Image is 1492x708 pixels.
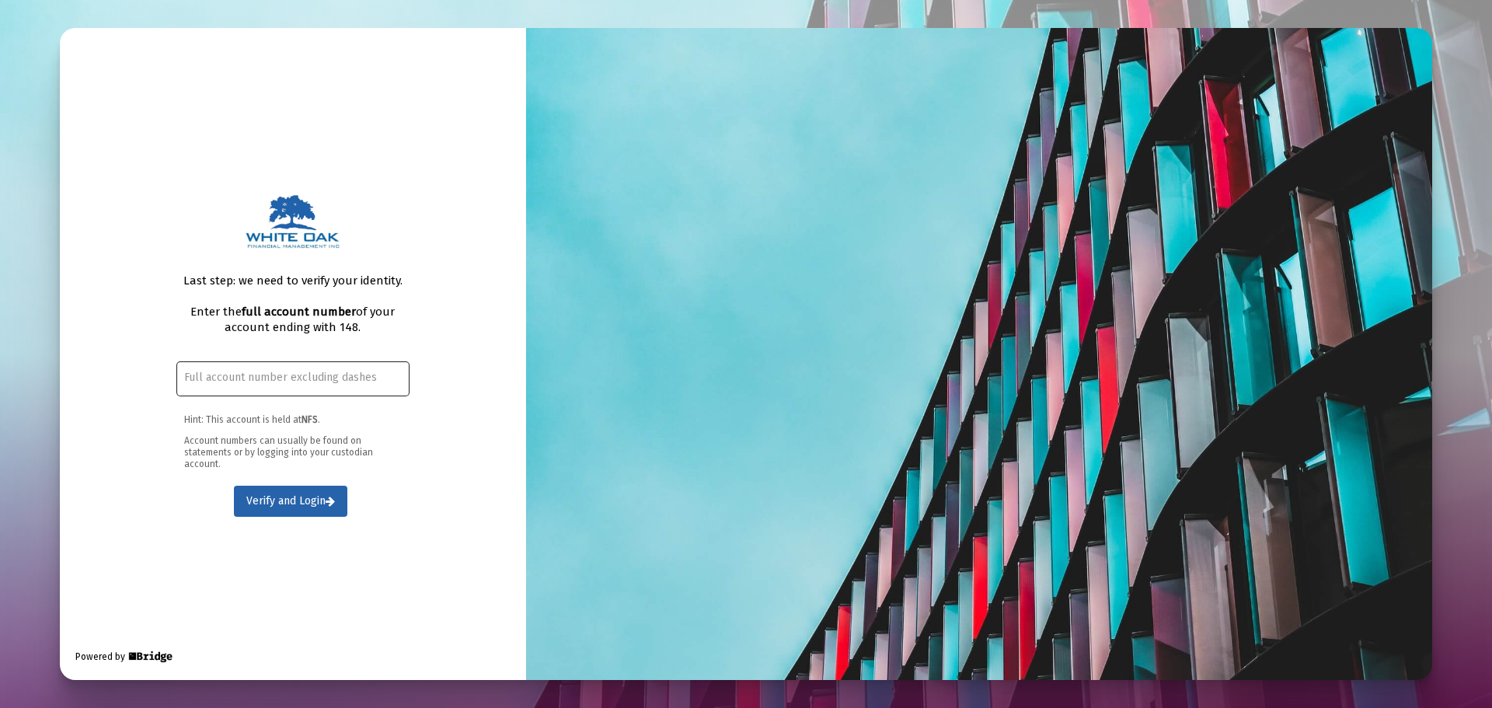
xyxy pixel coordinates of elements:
[127,649,174,664] img: Bridge Financial Technology Logo
[176,414,410,470] div: Account numbers can usually be found on statements or by logging into your custodian account.
[176,273,410,335] div: Last step: we need to verify your identity. Enter the of your account ending with 148.
[234,486,347,517] button: Verify and Login
[246,494,335,507] span: Verify and Login
[75,649,174,664] div: Powered by
[245,191,340,249] img: White Oak Financial Management, Inc logo
[242,305,356,319] b: full account number
[302,414,318,425] b: NFS
[184,414,402,426] p: Hint: This account is held at .
[184,371,401,384] input: Full account number excluding dashes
